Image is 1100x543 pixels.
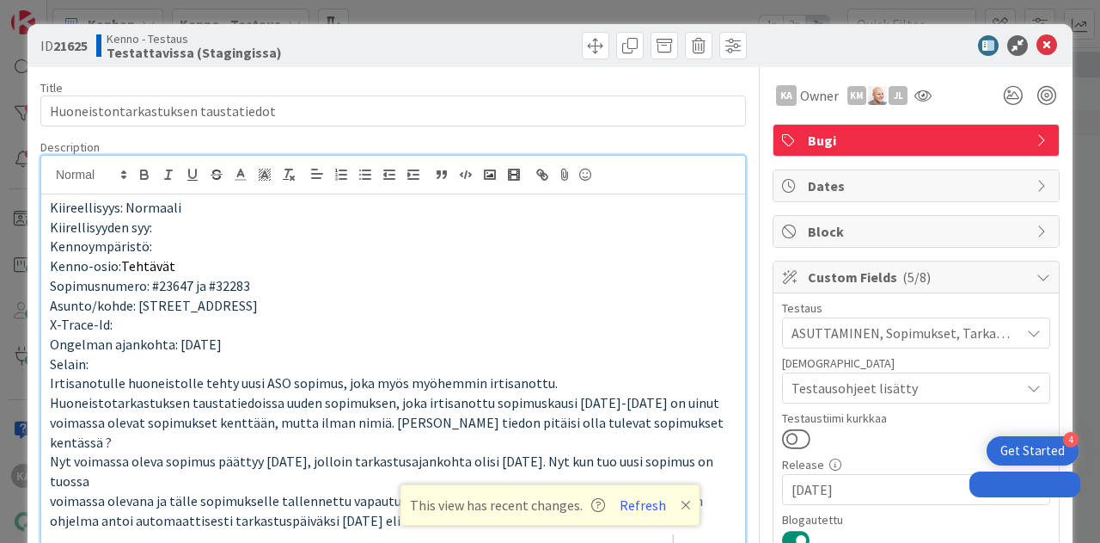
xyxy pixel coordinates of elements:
input: type card name here... [40,96,746,126]
span: Asunto/kohde: [STREET_ADDRESS] [50,297,258,314]
div: KA [776,85,797,106]
span: Kennoympäristö: [50,238,152,255]
span: Sopimusnumero: #23647 ja #32283 [50,277,250,294]
div: Get Started [1000,442,1065,460]
div: Testaustiimi kurkkaa [782,412,1050,424]
span: Kiirellisyyden syy: [50,219,152,236]
span: ASUTTAMINEN, Sopimukset, Tarkastukset [791,323,1020,343]
div: [DEMOGRAPHIC_DATA] [782,357,1050,369]
button: Refresh [614,494,672,516]
span: Kiireellisyys: Normaali [50,199,181,216]
span: ( 5/8 ) [902,268,931,286]
span: Nyt voimassa oleva sopimus päättyy [DATE], jolloin tarkastusajankohta olisi [DATE]. Nyt kun tuo u... [50,453,716,490]
span: Irtisanotulle huoneistolle tehty uusi ASO sopimus, joka myös myöhemmin irtisanottu. [50,374,558,392]
span: Tehtävät [121,257,175,275]
span: Dates [808,176,1028,196]
span: Huoneistotarkastuksen taustatiedoissa uuden sopimuksen, joka irtisanottu sopimuskausi [DATE]-[DAT... [50,394,719,411]
label: Title [40,80,63,96]
span: ID [40,35,88,56]
span: voimassa olevat sopimukset kenttään, mutta ilman nimiä. [PERSON_NAME] tiedon pitäisi olla tulevat... [50,414,726,451]
div: Open Get Started checklist, remaining modules: 4 [987,436,1079,466]
b: 21625 [53,37,88,54]
span: Custom Fields [808,267,1028,287]
img: NG [868,86,887,105]
span: Testausohjeet lisätty [791,378,1020,398]
span: Description [40,139,100,155]
span: This view has recent changes. [410,495,605,515]
span: voimassa olevana ja tälle sopimukselle tallennettu vapautumispäiväksi sama pvm kuin sopimuksen al... [50,492,706,529]
div: KM [847,86,866,105]
b: Testattavissa (Stagingissa) [107,46,282,59]
span: Kenno - Testaus [107,32,282,46]
div: 4 [1063,432,1079,447]
span: [DATE] [791,479,1020,500]
span: Owner [800,85,839,106]
span: Block [808,221,1028,242]
span: Ongelman ajankohta: [DATE] [50,336,222,353]
span: Bugi [808,130,1028,151]
div: Testaus [782,302,1050,314]
span: Kenno-osio: [50,257,121,275]
span: Selain: [50,355,89,373]
div: Blogautettu [782,514,1050,526]
div: Release [782,459,1050,471]
div: JL [889,86,907,105]
span: X-Trace-Id: [50,316,113,333]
